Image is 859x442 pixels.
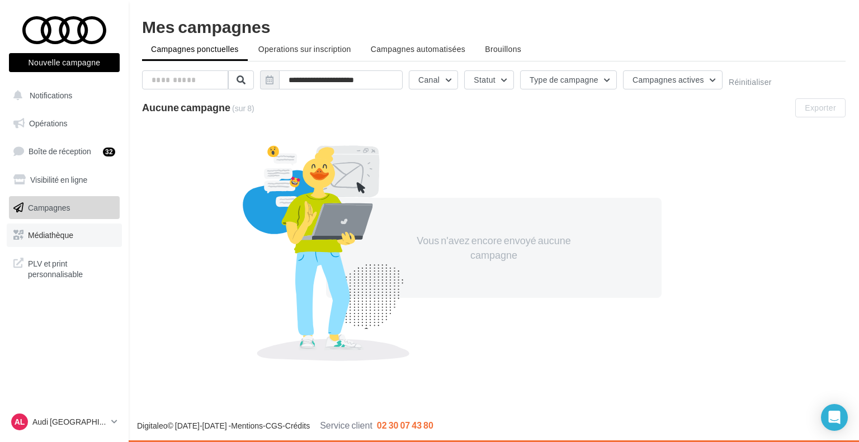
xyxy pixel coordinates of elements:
a: Mentions [231,421,263,430]
div: Open Intercom Messenger [821,404,848,431]
button: Canal [409,70,458,89]
button: Statut [464,70,514,89]
span: Visibilité en ligne [30,175,87,184]
a: Digitaleo [137,421,167,430]
button: Exporter [795,98,846,117]
span: (sur 8) [232,103,254,114]
button: Notifications [7,84,117,107]
span: Service client [320,420,372,430]
span: Boîte de réception [29,146,91,156]
button: Réinitialiser [729,78,772,87]
a: Campagnes [7,196,122,220]
a: CGS [266,421,282,430]
span: Operations sur inscription [258,44,351,54]
button: Campagnes actives [623,70,723,89]
span: Campagnes actives [633,75,704,84]
div: Mes campagnes [142,18,846,35]
span: Campagnes automatisées [371,44,465,54]
span: 02 30 07 43 80 [377,420,433,430]
span: Aucune campagne [142,101,230,113]
button: Nouvelle campagne [9,53,120,72]
div: Vous n'avez encore envoyé aucune campagne [398,234,590,262]
span: AL [15,416,25,427]
div: 32 [103,148,115,156]
p: Audi [GEOGRAPHIC_DATA][PERSON_NAME] [32,416,107,427]
a: AL Audi [GEOGRAPHIC_DATA][PERSON_NAME] [9,411,120,433]
a: Médiathèque [7,224,122,247]
span: Notifications [30,91,72,100]
span: Campagnes [28,202,70,212]
a: Boîte de réception32 [7,139,122,163]
a: Visibilité en ligne [7,168,122,192]
a: PLV et print personnalisable [7,251,122,284]
a: Opérations [7,112,122,135]
span: Brouillons [485,44,521,54]
button: Type de campagne [520,70,617,89]
span: Médiathèque [28,230,73,240]
span: PLV et print personnalisable [28,256,115,280]
a: Crédits [285,421,310,430]
span: © [DATE]-[DATE] - - - [137,421,433,430]
span: Opérations [29,118,67,128]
